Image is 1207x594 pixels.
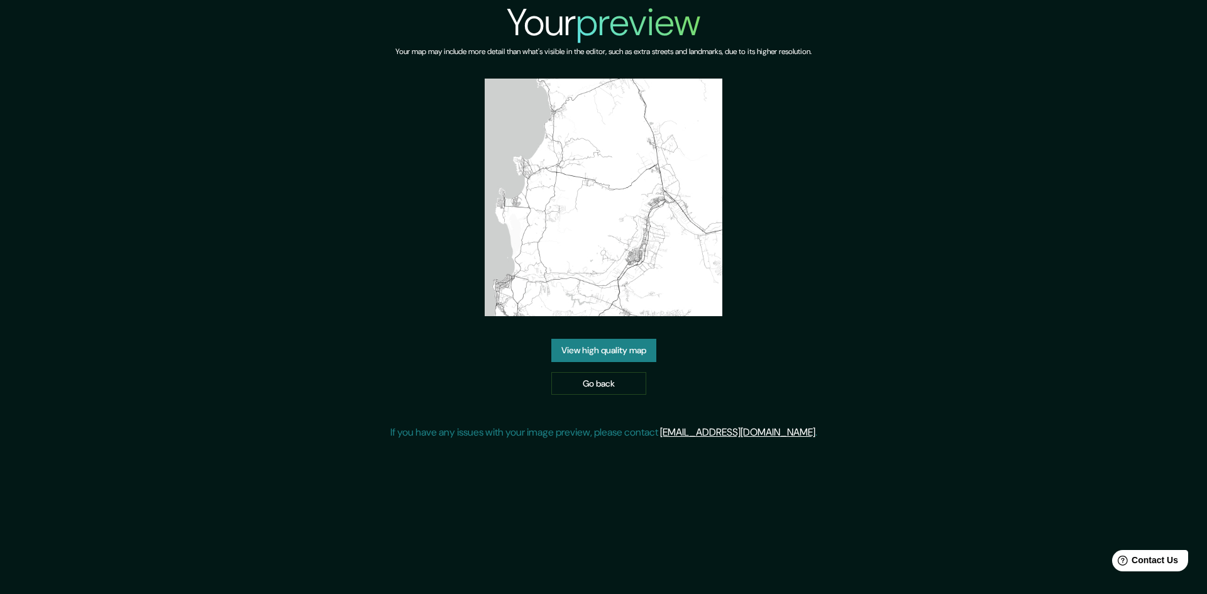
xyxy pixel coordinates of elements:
img: created-map-preview [485,79,722,316]
a: [EMAIL_ADDRESS][DOMAIN_NAME] [660,426,815,439]
a: View high quality map [551,339,656,362]
iframe: Help widget launcher [1095,545,1193,580]
a: Go back [551,372,646,395]
h6: Your map may include more detail than what's visible in the editor, such as extra streets and lan... [395,45,812,58]
p: If you have any issues with your image preview, please contact . [390,425,817,440]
